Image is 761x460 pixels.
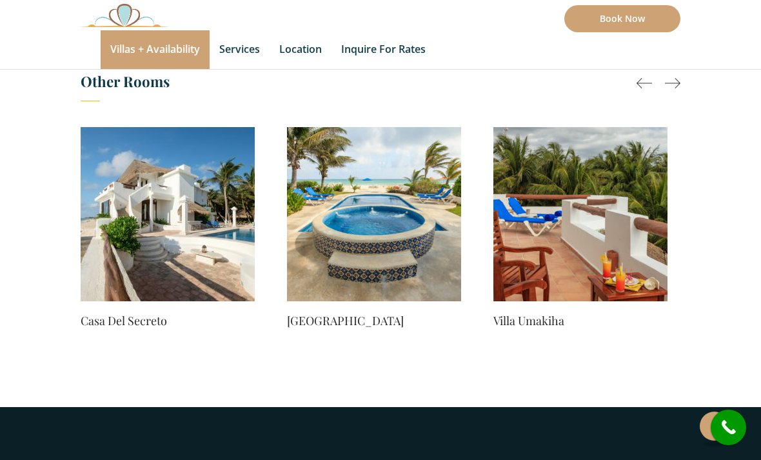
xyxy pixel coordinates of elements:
[714,413,743,442] i: call
[81,312,255,330] a: Casa Del Secreto
[101,30,210,69] a: Villas + Availability
[81,3,168,27] img: Awesome Logo
[81,68,680,101] h3: Other Rooms
[210,30,270,69] a: Services
[564,5,680,32] a: Book Now
[711,410,746,445] a: call
[331,30,435,69] a: Inquire for Rates
[270,30,331,69] a: Location
[287,312,461,330] a: [GEOGRAPHIC_DATA]
[493,312,667,330] a: Villa Umakiha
